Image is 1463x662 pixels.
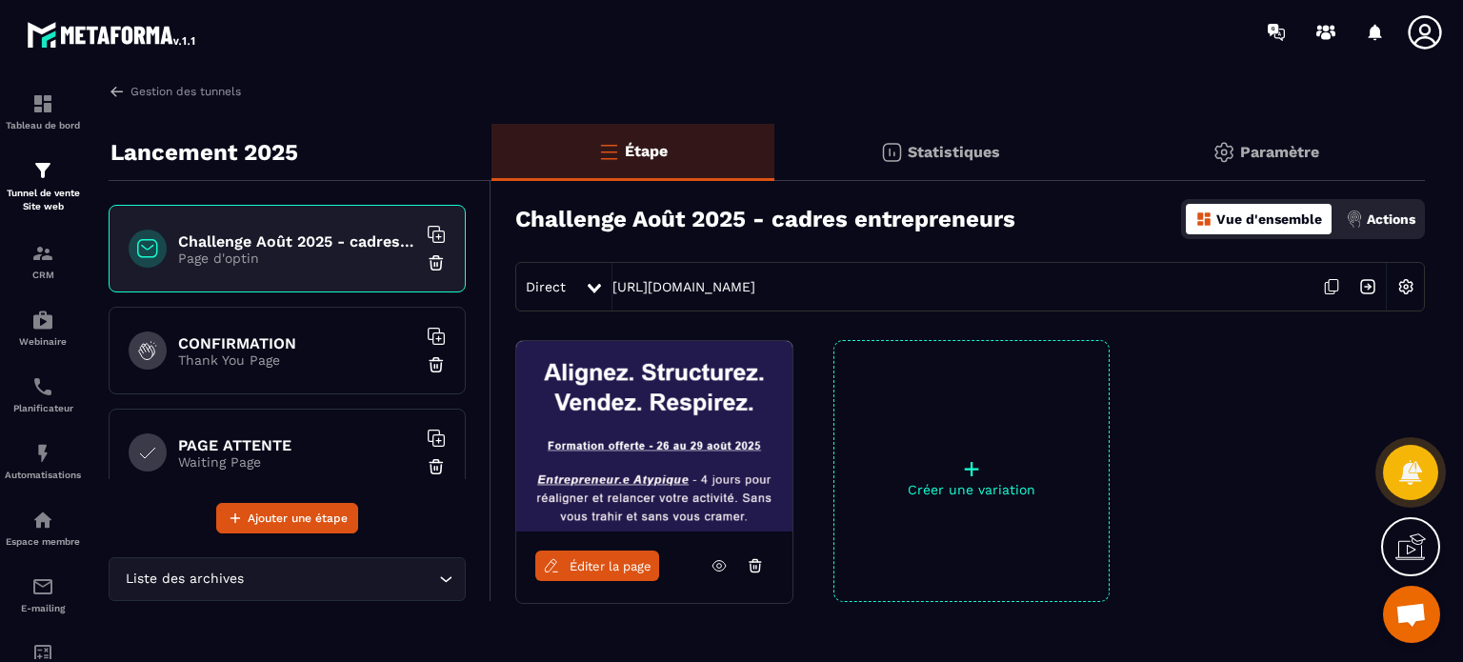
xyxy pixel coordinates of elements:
[121,569,248,590] span: Liste des archives
[178,251,416,266] p: Page d'optin
[1346,211,1363,228] img: actions.d6e523a2.png
[5,336,81,347] p: Webinaire
[5,120,81,130] p: Tableau de bord
[5,536,81,547] p: Espace membre
[178,334,416,352] h6: CONFIRMATION
[625,142,668,160] p: Étape
[1388,269,1424,305] img: setting-w.858f3a88.svg
[5,270,81,280] p: CRM
[5,78,81,145] a: formationformationTableau de bord
[5,145,81,228] a: formationformationTunnel de vente Site web
[248,509,348,528] span: Ajouter une étape
[427,253,446,272] img: trash
[31,575,54,598] img: email
[612,279,755,294] a: [URL][DOMAIN_NAME]
[5,428,81,494] a: automationsautomationsAutomatisations
[1383,586,1440,643] div: Ouvrir le chat
[526,279,566,294] span: Direct
[5,470,81,480] p: Automatisations
[5,294,81,361] a: automationsautomationsWebinaire
[1240,143,1319,161] p: Paramètre
[597,140,620,163] img: bars-o.4a397970.svg
[109,83,126,100] img: arrow
[216,503,358,533] button: Ajouter une étape
[110,133,298,171] p: Lancement 2025
[834,455,1109,482] p: +
[1367,211,1415,227] p: Actions
[109,83,241,100] a: Gestion des tunnels
[248,569,434,590] input: Search for option
[31,442,54,465] img: automations
[178,232,416,251] h6: Challenge Août 2025 - cadres entrepreneurs
[570,559,651,573] span: Éditer la page
[31,309,54,331] img: automations
[516,341,792,532] img: image
[427,355,446,374] img: trash
[178,436,416,454] h6: PAGE ATTENTE
[1350,269,1386,305] img: arrow-next.bcc2205e.svg
[31,242,54,265] img: formation
[5,361,81,428] a: schedulerschedulerPlanificateur
[1216,211,1322,227] p: Vue d'ensemble
[31,509,54,532] img: automations
[834,482,1109,497] p: Créer une variation
[5,228,81,294] a: formationformationCRM
[1195,211,1212,228] img: dashboard-orange.40269519.svg
[109,557,466,601] div: Search for option
[535,551,659,581] a: Éditer la page
[1212,141,1235,164] img: setting-gr.5f69749f.svg
[427,457,446,476] img: trash
[880,141,903,164] img: stats.20deebd0.svg
[5,187,81,213] p: Tunnel de vente Site web
[5,561,81,628] a: emailemailE-mailing
[31,92,54,115] img: formation
[515,206,1015,232] h3: Challenge Août 2025 - cadres entrepreneurs
[31,159,54,182] img: formation
[908,143,1000,161] p: Statistiques
[31,375,54,398] img: scheduler
[27,17,198,51] img: logo
[178,454,416,470] p: Waiting Page
[5,494,81,561] a: automationsautomationsEspace membre
[5,603,81,613] p: E-mailing
[5,403,81,413] p: Planificateur
[178,352,416,368] p: Thank You Page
